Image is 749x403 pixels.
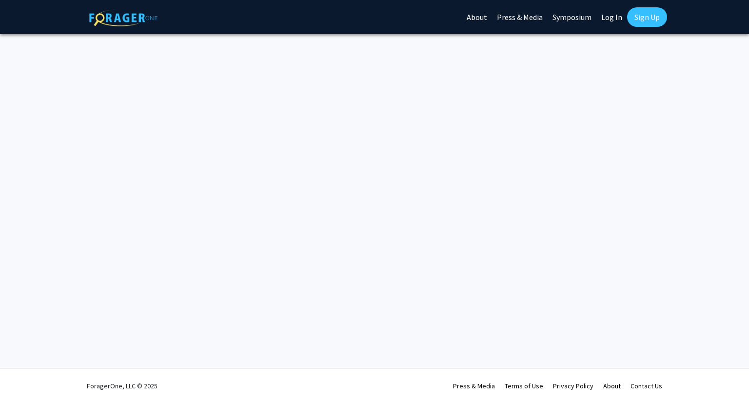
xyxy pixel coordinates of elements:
[87,369,158,403] div: ForagerOne, LLC © 2025
[553,382,593,390] a: Privacy Policy
[603,382,621,390] a: About
[453,382,495,390] a: Press & Media
[505,382,543,390] a: Terms of Use
[631,382,662,390] a: Contact Us
[89,9,158,26] img: ForagerOne Logo
[627,7,667,27] a: Sign Up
